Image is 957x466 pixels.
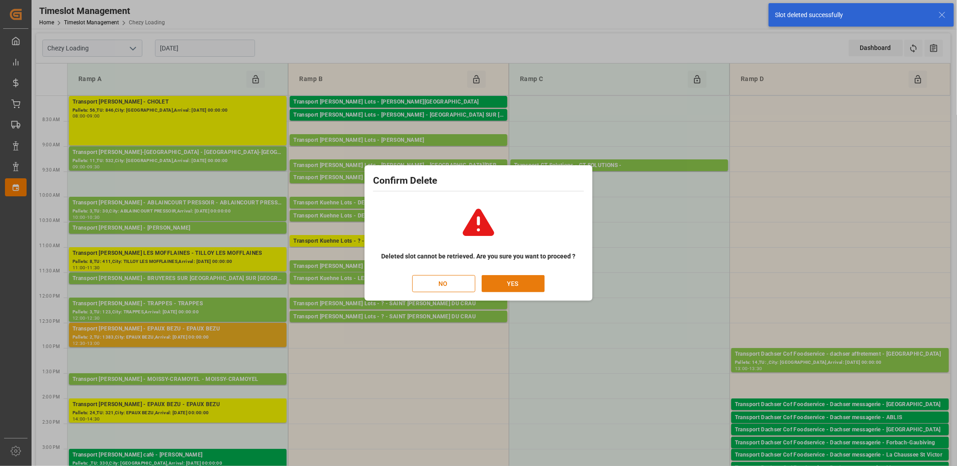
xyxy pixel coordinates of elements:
div: Slot deleted successfully [775,10,930,20]
button: YES [482,275,545,292]
button: NO [412,275,475,292]
img: warning [454,198,503,247]
h2: Confirm Delete [373,174,584,188]
span: Deleted slot cannot be retrieved. Are you sure you want to proceed ? [382,252,576,261]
